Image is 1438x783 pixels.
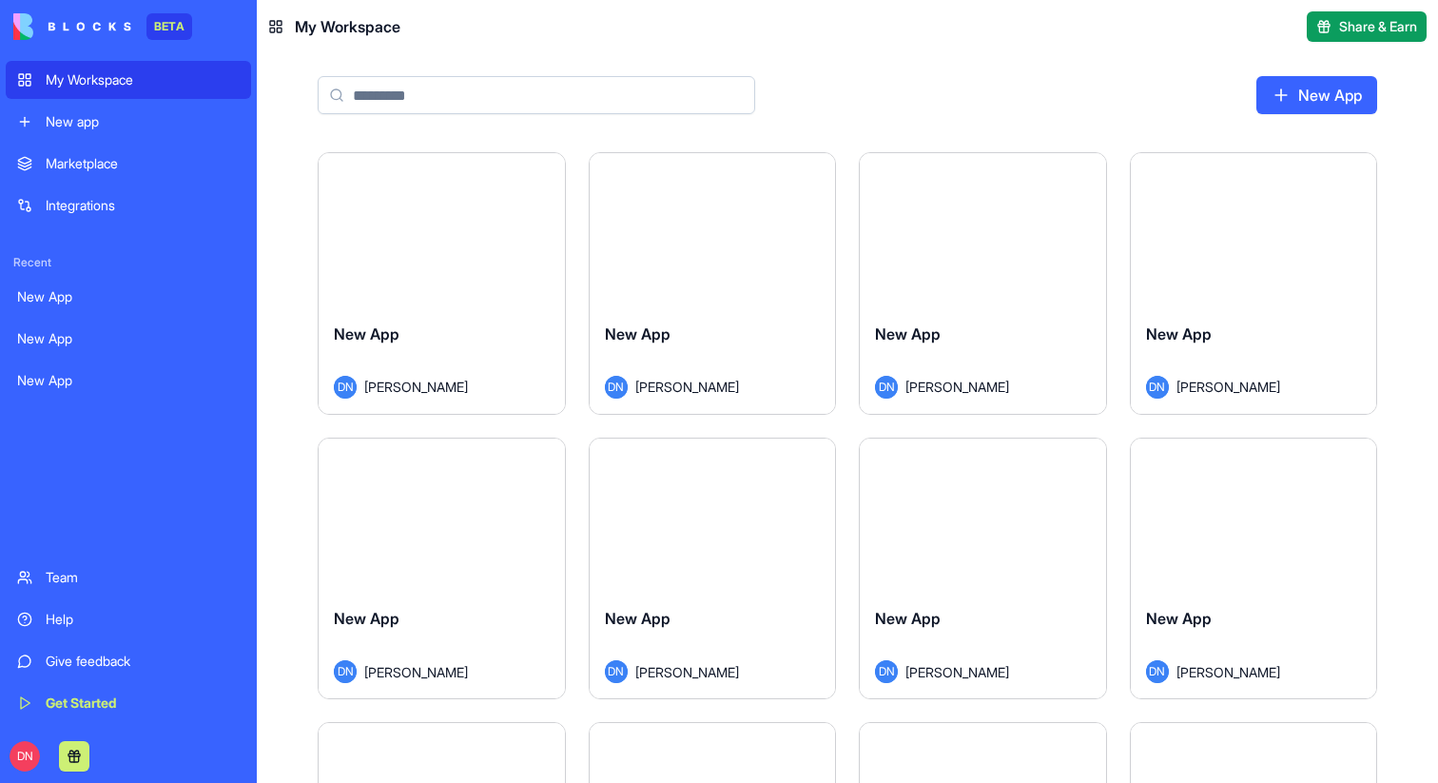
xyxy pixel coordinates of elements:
[1130,152,1378,415] a: New AppDN[PERSON_NAME]
[46,652,240,671] div: Give feedback
[295,15,400,38] span: My Workspace
[1176,377,1280,397] span: [PERSON_NAME]
[6,103,251,141] a: New app
[6,558,251,597] a: Team
[635,662,739,682] span: [PERSON_NAME]
[6,362,251,400] a: New App
[17,287,240,306] div: New App
[905,377,1009,397] span: [PERSON_NAME]
[46,568,240,587] div: Team
[6,278,251,316] a: New App
[6,684,251,722] a: Get Started
[17,371,240,390] div: New App
[1339,17,1417,36] span: Share & Earn
[6,642,251,680] a: Give feedback
[1176,662,1280,682] span: [PERSON_NAME]
[605,376,628,399] span: DN
[875,609,941,628] span: New App
[1146,376,1169,399] span: DN
[605,324,670,343] span: New App
[318,152,566,415] a: New AppDN[PERSON_NAME]
[46,694,240,713] div: Get Started
[6,255,251,270] span: Recent
[17,329,240,348] div: New App
[875,376,898,399] span: DN
[318,438,566,700] a: New AppDN[PERSON_NAME]
[1130,438,1378,700] a: New AppDN[PERSON_NAME]
[46,112,240,131] div: New app
[46,196,240,215] div: Integrations
[635,377,739,397] span: [PERSON_NAME]
[605,660,628,683] span: DN
[46,154,240,173] div: Marketplace
[1307,11,1427,42] button: Share & Earn
[589,152,837,415] a: New AppDN[PERSON_NAME]
[1256,76,1377,114] a: New App
[334,609,399,628] span: New App
[13,13,131,40] img: logo
[1146,609,1212,628] span: New App
[13,13,192,40] a: BETA
[875,324,941,343] span: New App
[1146,660,1169,683] span: DN
[605,609,670,628] span: New App
[875,660,898,683] span: DN
[6,320,251,358] a: New App
[905,662,1009,682] span: [PERSON_NAME]
[334,376,357,399] span: DN
[6,145,251,183] a: Marketplace
[334,660,357,683] span: DN
[334,324,399,343] span: New App
[364,377,468,397] span: [PERSON_NAME]
[859,152,1107,415] a: New AppDN[PERSON_NAME]
[10,741,40,772] span: DN
[146,13,192,40] div: BETA
[589,438,837,700] a: New AppDN[PERSON_NAME]
[6,186,251,225] a: Integrations
[6,600,251,638] a: Help
[46,610,240,629] div: Help
[1146,324,1212,343] span: New App
[364,662,468,682] span: [PERSON_NAME]
[859,438,1107,700] a: New AppDN[PERSON_NAME]
[46,70,240,89] div: My Workspace
[6,61,251,99] a: My Workspace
